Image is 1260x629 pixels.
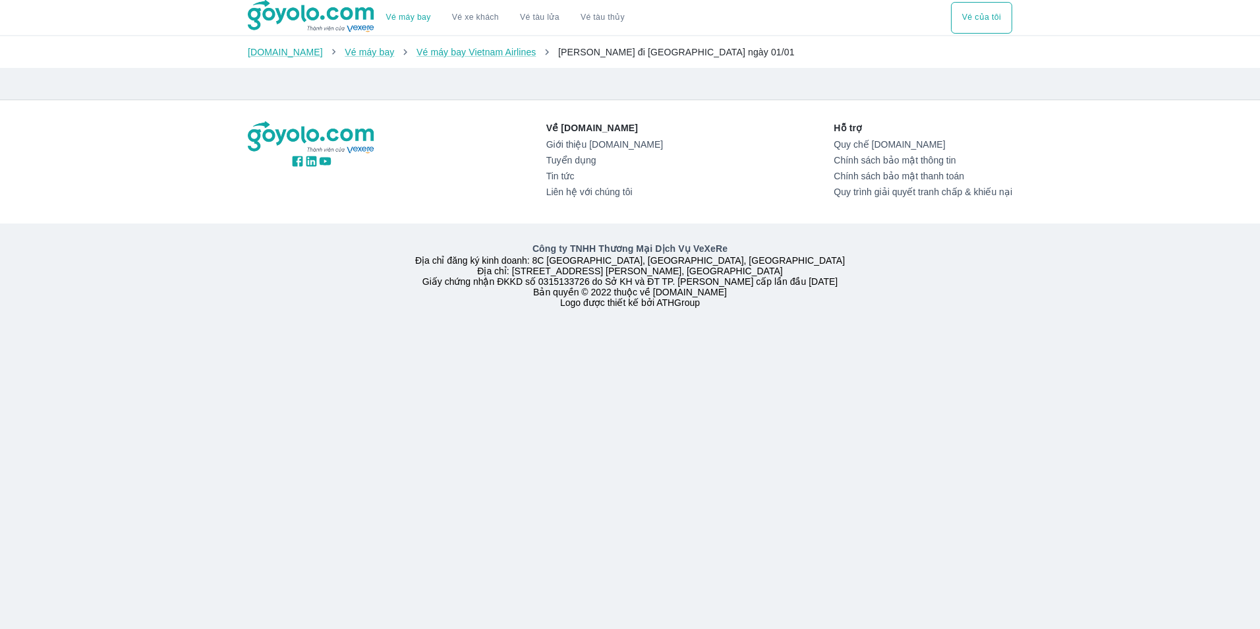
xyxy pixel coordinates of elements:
[834,121,1012,135] p: Hỗ trợ
[570,2,635,34] button: Vé tàu thủy
[546,155,663,165] a: Tuyển dụng
[248,45,1012,59] nav: breadcrumb
[546,121,663,135] p: Về [DOMAIN_NAME]
[546,139,663,150] a: Giới thiệu [DOMAIN_NAME]
[951,2,1012,34] button: Vé của tôi
[248,47,323,57] a: [DOMAIN_NAME]
[509,2,570,34] a: Vé tàu lửa
[345,47,394,57] a: Vé máy bay
[546,187,663,197] a: Liên hệ với chúng tôi
[376,2,635,34] div: choose transportation mode
[546,171,663,181] a: Tin tức
[416,47,536,57] a: Vé máy bay Vietnam Airlines
[452,13,499,22] a: Vé xe khách
[250,242,1010,255] p: Công ty TNHH Thương Mại Dịch Vụ VeXeRe
[386,13,431,22] a: Vé máy bay
[558,47,795,57] span: [PERSON_NAME] đi [GEOGRAPHIC_DATA] ngày 01/01
[248,121,376,154] img: logo
[240,242,1020,308] div: Địa chỉ đăng ký kinh doanh: 8C [GEOGRAPHIC_DATA], [GEOGRAPHIC_DATA], [GEOGRAPHIC_DATA] Địa chỉ: [...
[834,139,1012,150] a: Quy chế [DOMAIN_NAME]
[834,155,1012,165] a: Chính sách bảo mật thông tin
[834,187,1012,197] a: Quy trình giải quyết tranh chấp & khiếu nại
[834,171,1012,181] a: Chính sách bảo mật thanh toán
[951,2,1012,34] div: choose transportation mode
